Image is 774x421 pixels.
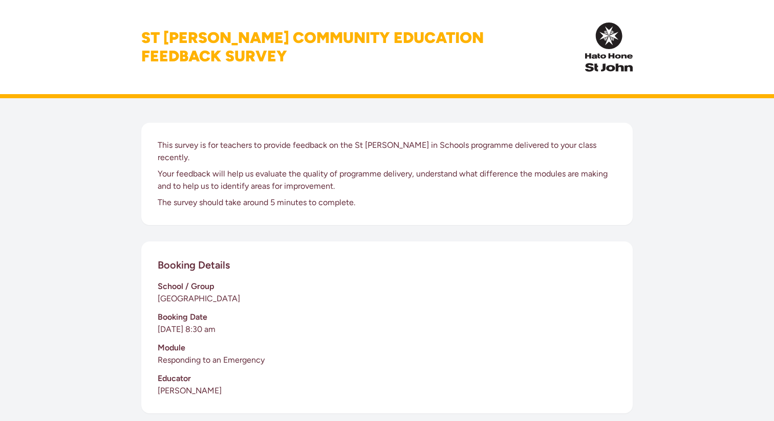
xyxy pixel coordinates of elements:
p: [PERSON_NAME] [158,385,616,397]
p: This survey is for teachers to provide feedback on the St [PERSON_NAME] in Schools programme deli... [158,139,616,164]
p: [DATE] 8:30 am [158,323,616,336]
h2: Booking Details [158,258,230,272]
p: The survey should take around 5 minutes to complete. [158,196,616,209]
img: InPulse [585,23,633,72]
p: Responding to an Emergency [158,354,616,366]
h3: School / Group [158,280,616,293]
p: [GEOGRAPHIC_DATA] [158,293,616,305]
h1: St [PERSON_NAME] Community Education Feedback Survey [141,29,484,65]
h3: Booking Date [158,311,616,323]
p: Your feedback will help us evaluate the quality of programme delivery, understand what difference... [158,168,616,192]
h3: Module [158,342,616,354]
h3: Educator [158,372,616,385]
